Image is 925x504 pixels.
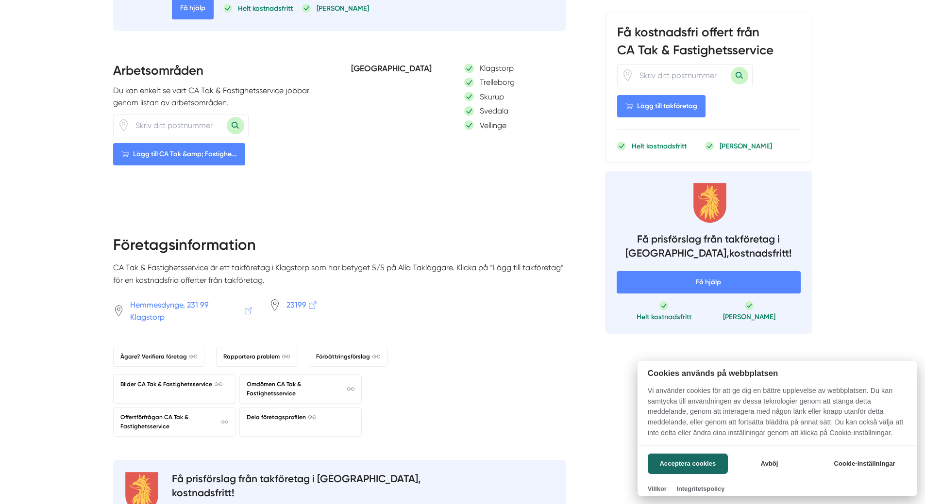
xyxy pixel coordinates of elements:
[676,485,724,492] a: Integritetspolicy
[648,485,667,492] a: Villkor
[731,454,808,474] button: Avböj
[822,454,907,474] button: Cookie-inställningar
[638,369,917,378] h2: Cookies används på webbplatsen
[638,386,917,445] p: Vi använder cookies för att ge dig en bättre upplevelse av webbplatsen. Du kan samtycka till anvä...
[648,454,728,474] button: Acceptera cookies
